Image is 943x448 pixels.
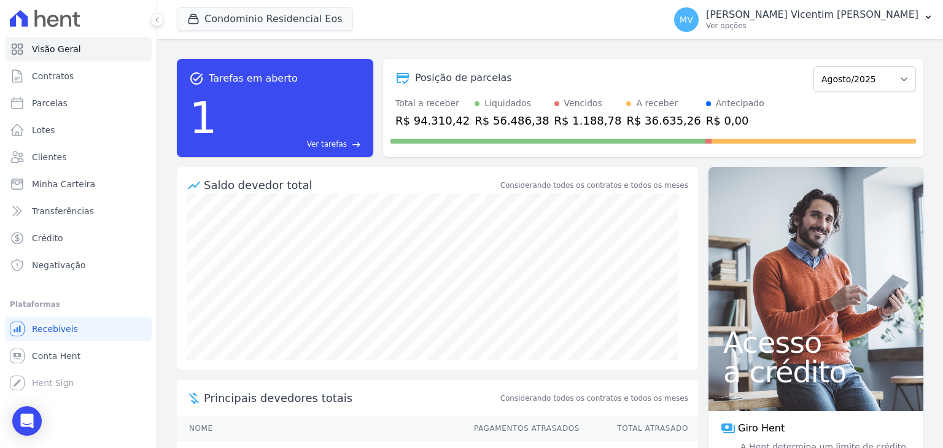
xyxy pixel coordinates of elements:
th: Pagamentos Atrasados [462,416,580,441]
span: Recebíveis [32,323,78,335]
div: Plataformas [10,297,147,312]
span: Giro Hent [738,421,785,436]
div: Antecipado [716,97,764,110]
span: Parcelas [32,97,68,109]
span: Principais devedores totais [204,390,498,406]
span: Minha Carteira [32,178,95,190]
div: R$ 0,00 [706,112,764,129]
a: Conta Hent [5,344,152,368]
th: Nome [177,416,462,441]
div: A receber [636,97,678,110]
span: a crédito [723,357,909,387]
div: Open Intercom Messenger [12,406,42,436]
span: Lotes [32,124,55,136]
div: R$ 94.310,42 [395,112,470,129]
div: R$ 1.188,78 [554,112,622,129]
a: Clientes [5,145,152,169]
span: Tarefas em aberto [209,71,298,86]
a: Crédito [5,226,152,250]
span: Negativação [32,259,86,271]
button: MV [PERSON_NAME] Vicentim [PERSON_NAME] Ver opções [664,2,943,37]
span: Ver tarefas [307,139,347,150]
div: R$ 36.635,26 [626,112,700,129]
a: Visão Geral [5,37,152,61]
span: Visão Geral [32,43,81,55]
button: Condominio Residencial Eos [177,7,353,31]
span: Crédito [32,232,63,244]
div: 1 [189,86,217,150]
div: R$ 56.486,38 [475,112,549,129]
div: Posição de parcelas [415,71,512,85]
span: Clientes [32,151,66,163]
p: [PERSON_NAME] Vicentim [PERSON_NAME] [706,9,918,21]
span: Conta Hent [32,350,80,362]
a: Contratos [5,64,152,88]
div: Liquidados [484,97,531,110]
th: Total Atrasado [580,416,698,441]
div: Saldo devedor total [204,177,498,193]
a: Transferências [5,199,152,223]
div: Total a receber [395,97,470,110]
a: Ver tarefas east [222,139,361,150]
a: Negativação [5,253,152,277]
div: Vencidos [564,97,602,110]
a: Minha Carteira [5,172,152,196]
span: Acesso [723,328,909,357]
p: Ver opções [706,21,918,31]
span: Considerando todos os contratos e todos os meses [500,393,688,404]
a: Recebíveis [5,317,152,341]
a: Lotes [5,118,152,142]
span: east [352,140,361,149]
a: Parcelas [5,91,152,115]
span: Contratos [32,70,74,82]
div: Considerando todos os contratos e todos os meses [500,180,688,191]
span: task_alt [189,71,204,86]
span: Transferências [32,205,94,217]
span: MV [680,15,693,24]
